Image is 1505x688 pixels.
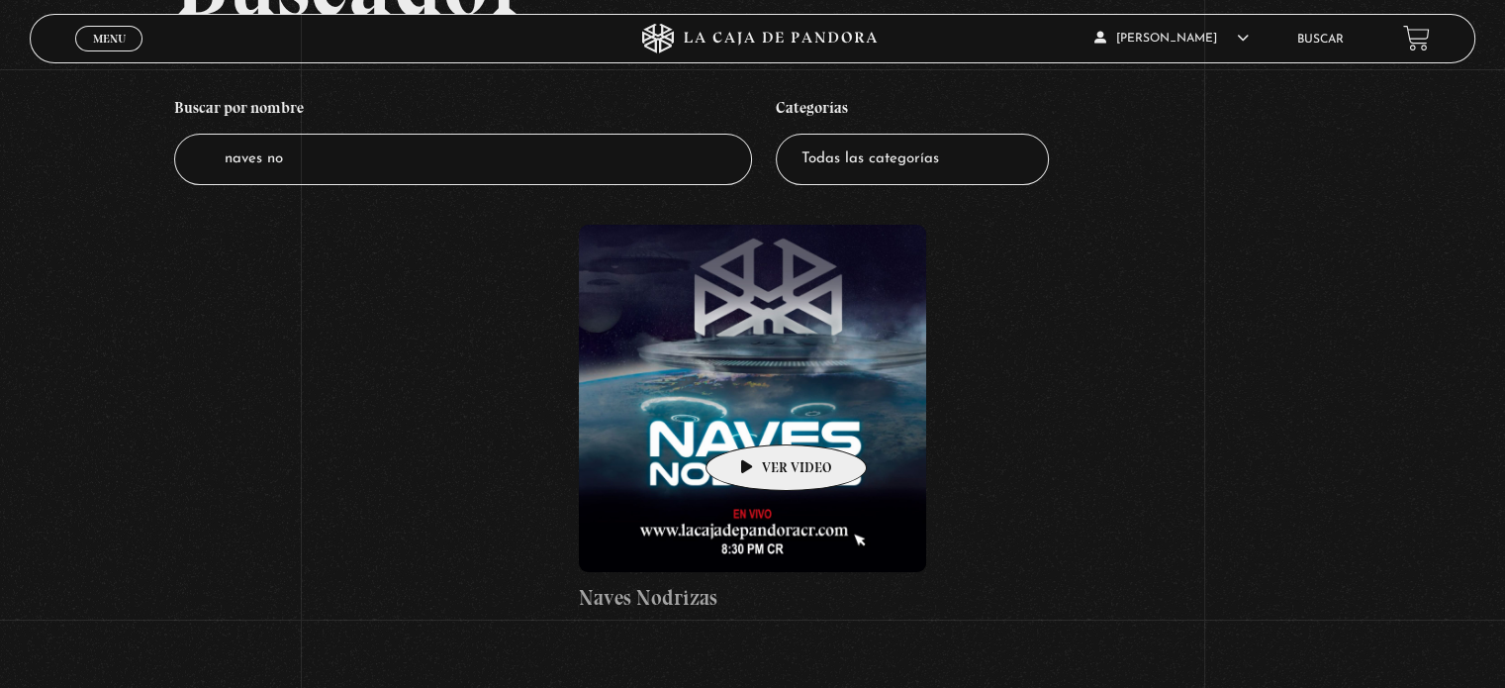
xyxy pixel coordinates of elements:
[174,88,752,134] h4: Buscar por nombre
[86,49,133,63] span: Cerrar
[1297,34,1344,46] a: Buscar
[93,33,126,45] span: Menu
[579,225,925,613] a: Naves Nodrizas
[1094,33,1249,45] span: [PERSON_NAME]
[579,582,925,614] h4: Naves Nodrizas
[1403,25,1430,51] a: View your shopping cart
[776,88,1049,134] h4: Categorías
